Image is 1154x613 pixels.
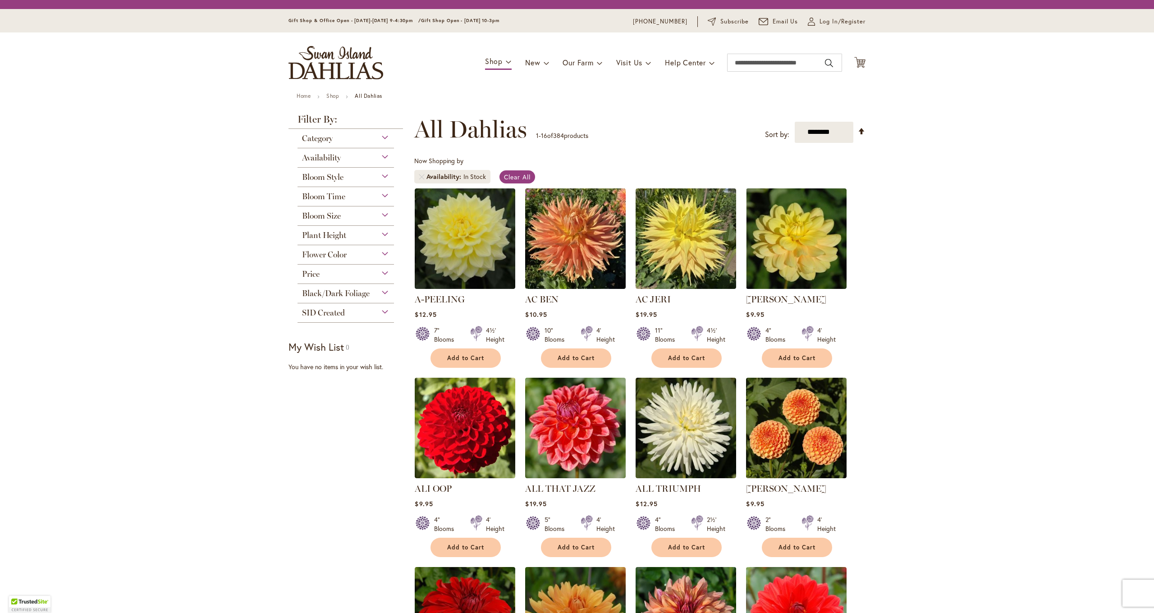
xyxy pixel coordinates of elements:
[288,18,421,23] span: Gift Shop & Office Open - [DATE]-[DATE] 9-4:30pm /
[525,499,546,508] span: $19.95
[558,544,595,551] span: Add to Cart
[302,288,370,298] span: Black/Dark Foliage
[707,515,725,533] div: 2½' Height
[302,250,347,260] span: Flower Color
[746,499,764,508] span: $9.95
[545,326,570,344] div: 10" Blooms
[525,58,540,67] span: New
[486,326,504,344] div: 4½' Height
[415,483,452,494] a: ALI OOP
[541,538,611,557] button: Add to Cart
[655,515,680,533] div: 4" Blooms
[762,538,832,557] button: Add to Cart
[746,310,764,319] span: $9.95
[355,92,382,99] strong: All Dahlias
[434,515,459,533] div: 4" Blooms
[415,188,515,289] img: A-Peeling
[665,58,706,67] span: Help Center
[414,116,527,143] span: All Dahlias
[430,348,501,368] button: Add to Cart
[419,174,424,179] a: Remove Availability In Stock
[525,188,626,289] img: AC BEN
[765,326,791,344] div: 4" Blooms
[302,133,333,143] span: Category
[651,348,722,368] button: Add to Cart
[825,56,833,70] button: Search
[541,131,547,140] span: 16
[297,92,311,99] a: Home
[447,544,484,551] span: Add to Cart
[288,46,383,79] a: store logo
[636,310,657,319] span: $19.95
[415,294,465,305] a: A-PEELING
[746,282,847,291] a: AHOY MATEY
[596,326,615,344] div: 4' Height
[545,515,570,533] div: 5" Blooms
[820,17,865,26] span: Log In/Register
[636,188,736,289] img: AC Jeri
[504,173,531,181] span: Clear All
[525,483,595,494] a: ALL THAT JAZZ
[668,544,705,551] span: Add to Cart
[765,126,789,143] label: Sort by:
[746,294,826,305] a: [PERSON_NAME]
[668,354,705,362] span: Add to Cart
[759,17,798,26] a: Email Us
[636,499,657,508] span: $12.95
[302,192,345,201] span: Bloom Time
[288,114,403,129] strong: Filter By:
[655,326,680,344] div: 11" Blooms
[808,17,865,26] a: Log In/Register
[302,172,343,182] span: Bloom Style
[762,348,832,368] button: Add to Cart
[636,483,701,494] a: ALL TRIUMPH
[302,269,320,279] span: Price
[326,92,339,99] a: Shop
[778,544,815,551] span: Add to Cart
[633,17,687,26] a: [PHONE_NUMBER]
[463,172,486,181] div: In Stock
[563,58,593,67] span: Our Farm
[485,56,503,66] span: Shop
[415,378,515,478] img: ALI OOP
[426,172,463,181] span: Availability
[525,310,547,319] span: $10.95
[708,17,749,26] a: Subscribe
[746,483,826,494] a: [PERSON_NAME]
[525,294,559,305] a: AC BEN
[778,354,815,362] span: Add to Cart
[773,17,798,26] span: Email Us
[302,153,341,163] span: Availability
[525,378,626,478] img: ALL THAT JAZZ
[447,354,484,362] span: Add to Cart
[302,230,346,240] span: Plant Height
[636,378,736,478] img: ALL TRIUMPH
[414,156,463,165] span: Now Shopping by
[746,378,847,478] img: AMBER QUEEN
[746,471,847,480] a: AMBER QUEEN
[596,515,615,533] div: 4' Height
[765,515,791,533] div: 2" Blooms
[288,340,344,353] strong: My Wish List
[499,170,535,183] a: Clear All
[558,354,595,362] span: Add to Cart
[817,515,836,533] div: 4' Height
[486,515,504,533] div: 4' Height
[7,581,32,606] iframe: Launch Accessibility Center
[636,294,671,305] a: AC JERI
[434,326,459,344] div: 7" Blooms
[525,282,626,291] a: AC BEN
[616,58,642,67] span: Visit Us
[302,211,341,221] span: Bloom Size
[707,326,725,344] div: 4½' Height
[415,471,515,480] a: ALI OOP
[421,18,499,23] span: Gift Shop Open - [DATE] 10-3pm
[415,310,436,319] span: $12.95
[817,326,836,344] div: 4' Height
[288,362,409,371] div: You have no items in your wish list.
[302,308,345,318] span: SID Created
[541,348,611,368] button: Add to Cart
[553,131,564,140] span: 384
[651,538,722,557] button: Add to Cart
[415,499,433,508] span: $9.95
